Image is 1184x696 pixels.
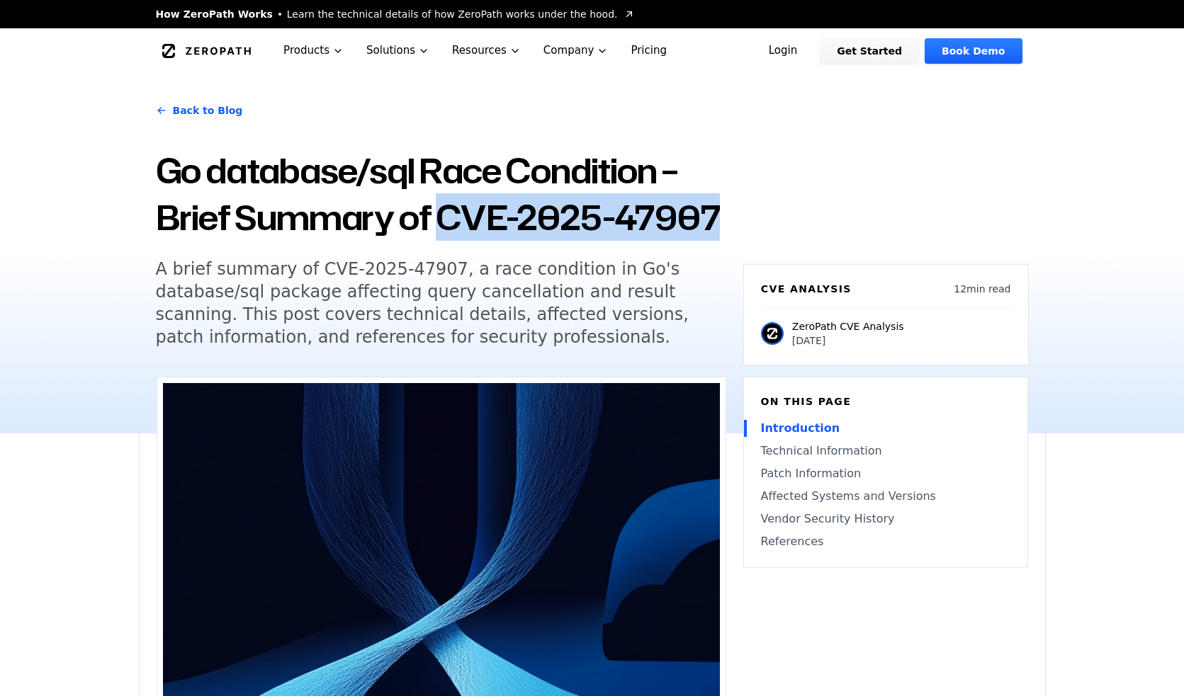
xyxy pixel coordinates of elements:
[761,443,1010,460] a: Technical Information
[761,394,1010,409] h6: On this page
[532,28,620,73] button: Company
[156,7,273,21] span: How ZeroPath Works
[792,333,904,348] p: [DATE]
[272,28,355,73] button: Products
[954,282,1010,296] p: 12 min read
[925,38,1022,64] a: Book Demo
[156,7,635,21] a: How ZeroPath WorksLearn the technical details of how ZeroPath works under the hood.
[441,28,532,73] button: Resources
[761,322,784,345] img: ZeroPath CVE Analysis
[761,488,1010,505] a: Affected Systems and Versions
[761,420,1010,437] a: Introduction
[792,319,904,333] p: ZeroPath CVE Analysis
[139,28,1046,73] nav: Global
[820,38,919,64] a: Get Started
[761,465,1010,482] a: Patch Information
[752,38,815,64] a: Login
[761,282,852,296] h6: CVE Analysis
[156,147,726,241] h1: Go database/sql Race Condition – Brief Summary of CVE-2025-47907
[761,533,1010,550] a: References
[156,91,243,130] a: Back to Blog
[355,28,441,73] button: Solutions
[761,510,1010,527] a: Vendor Security History
[156,258,700,348] h5: A brief summary of CVE-2025-47907, a race condition in Go's database/sql package affecting query ...
[287,7,618,21] span: Learn the technical details of how ZeroPath works under the hood.
[619,28,678,73] a: Pricing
